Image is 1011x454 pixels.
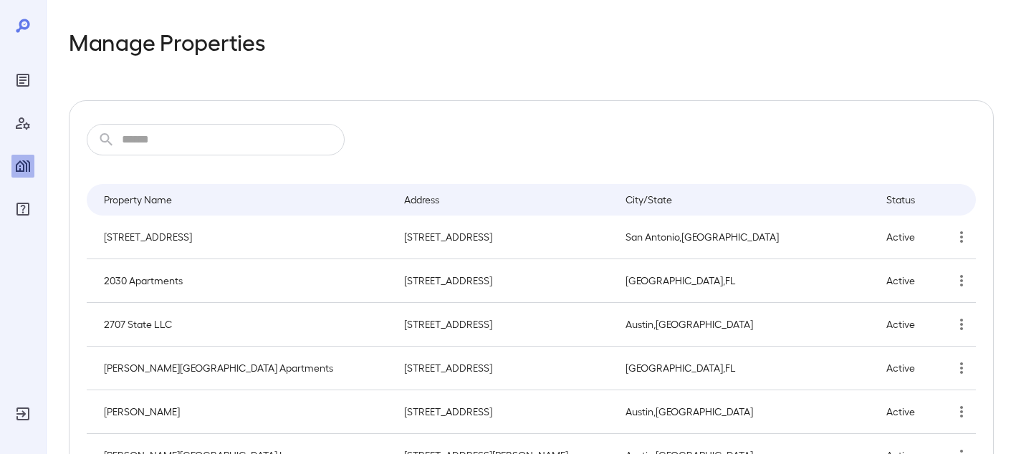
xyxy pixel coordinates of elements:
p: [PERSON_NAME][GEOGRAPHIC_DATA] Apartments [104,361,381,375]
p: [STREET_ADDRESS] [404,405,603,419]
p: [STREET_ADDRESS] [404,230,603,244]
p: San Antonio , [GEOGRAPHIC_DATA] [626,230,863,244]
h2: Manage Properties [69,29,994,54]
p: Active [886,230,924,244]
p: 2030 Apartments [104,274,381,288]
p: Austin , [GEOGRAPHIC_DATA] [626,405,863,419]
div: Manage Properties [11,155,34,178]
div: FAQ [11,198,34,221]
p: Active [886,361,924,375]
p: 2707 State LLC [104,317,381,332]
p: Austin , [GEOGRAPHIC_DATA] [626,317,863,332]
th: Property Name [87,184,393,216]
th: City/State [614,184,875,216]
div: Log Out [11,402,34,425]
p: [STREET_ADDRESS] [404,274,603,288]
p: [GEOGRAPHIC_DATA] , FL [626,361,863,375]
p: [STREET_ADDRESS] [404,361,603,375]
th: Status [875,184,936,216]
p: [STREET_ADDRESS] [404,317,603,332]
div: Reports [11,69,34,92]
p: Active [886,405,924,419]
p: Active [886,317,924,332]
th: Address [393,184,614,216]
p: Active [886,274,924,288]
p: [GEOGRAPHIC_DATA] , FL [626,274,863,288]
p: [PERSON_NAME] [104,405,381,419]
p: [STREET_ADDRESS] [104,230,381,244]
div: Manage Users [11,112,34,135]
